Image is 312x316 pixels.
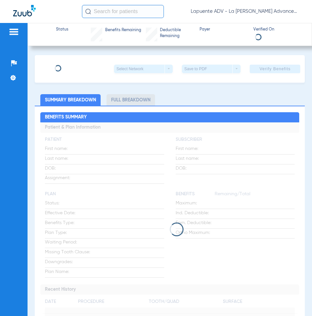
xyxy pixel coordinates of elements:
[107,94,155,106] li: Full Breakdown
[160,28,194,39] span: Deductible Remaining
[13,5,36,16] img: Zuub Logo
[40,94,101,106] li: Summary Breakdown
[56,27,68,33] span: Status
[85,9,91,14] img: Search Icon
[82,5,164,18] input: Search for patients
[40,112,299,123] h2: Benefits Summary
[191,8,299,15] span: Lapuente ADV - La [PERSON_NAME] Advanced Dentistry
[9,28,19,36] img: hamburger-icon
[105,28,141,33] span: Benefits Remaining
[253,27,302,33] span: Verified On
[200,27,248,33] span: Payer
